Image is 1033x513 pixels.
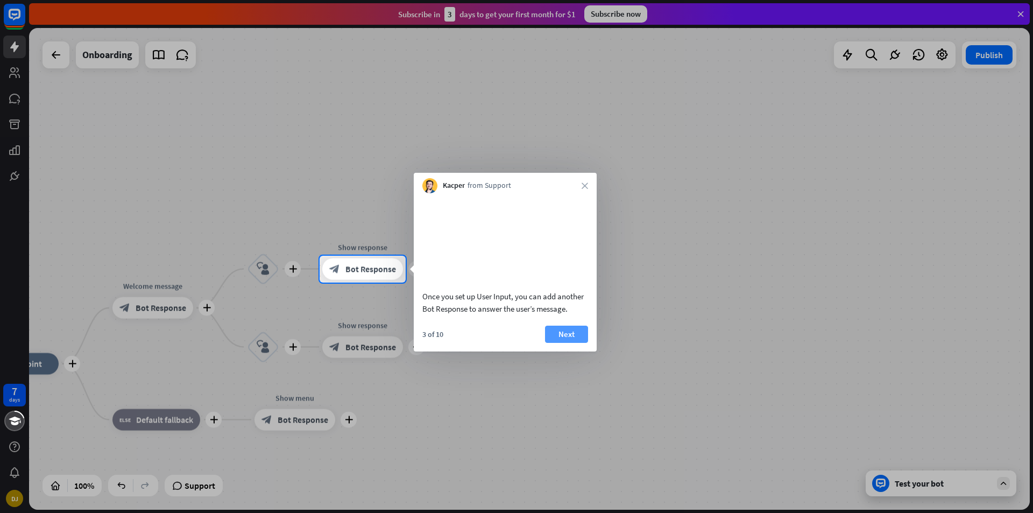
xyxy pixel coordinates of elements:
span: Bot Response [345,264,396,275]
button: Next [545,326,588,343]
i: block_bot_response [329,264,340,275]
div: Once you set up User Input, you can add another Bot Response to answer the user’s message. [422,290,588,315]
span: from Support [468,180,511,191]
span: Kacper [443,180,465,191]
i: close [582,182,588,189]
div: 3 of 10 [422,329,443,339]
button: Open LiveChat chat widget [9,4,41,37]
